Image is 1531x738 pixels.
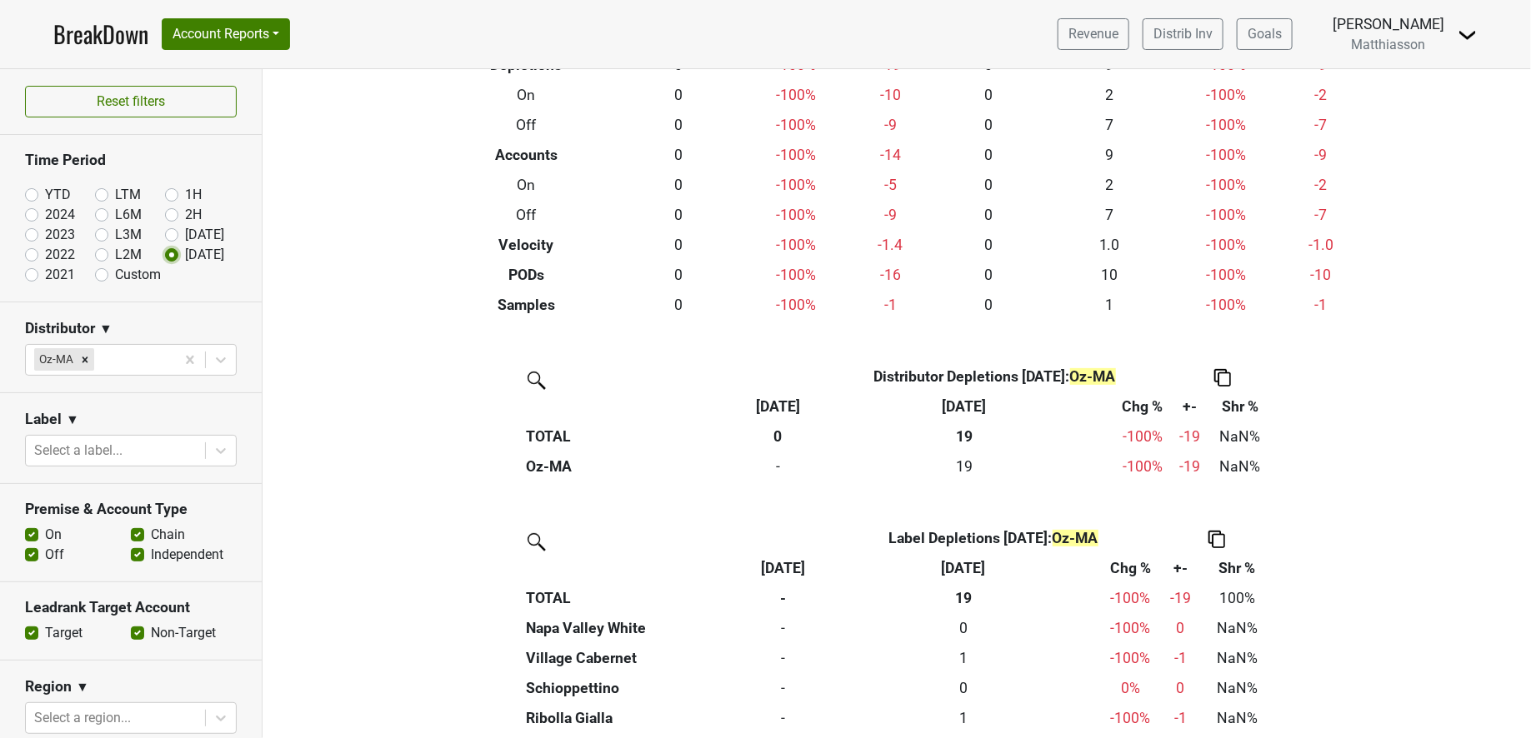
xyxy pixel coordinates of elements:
[743,707,823,729] div: -
[1170,140,1283,170] td: -100 %
[618,230,739,260] td: 0
[827,613,1100,643] th: 0.083
[928,260,1049,290] td: 0
[434,260,618,290] th: PODs
[820,456,1108,477] div: 19
[853,140,929,170] td: -14
[76,348,94,370] div: Remove Oz-MA
[1201,703,1273,733] td: NaN%
[1170,230,1283,260] td: -100 %
[522,451,739,481] th: Oz-MA
[739,80,853,110] td: -100 %
[853,260,929,290] td: -16
[618,200,739,230] td: 0
[522,673,739,703] th: Schioppettino
[162,18,290,50] button: Account Reports
[1049,230,1170,260] td: 1.0
[522,366,548,392] img: filter
[816,391,1113,421] th: Sep '24: activate to sort column ascending
[831,677,1097,699] div: 0
[739,200,853,230] td: -100 %
[739,230,853,260] td: -100 %
[827,703,1100,733] th: 1.000
[739,583,827,613] th: -
[1458,25,1478,45] img: Dropdown Menu
[1049,260,1170,290] td: 10
[1237,18,1293,50] a: Goals
[1214,369,1231,386] img: Copy to clipboard
[76,677,89,697] span: ▼
[185,205,202,225] label: 2H
[34,348,76,370] div: Oz-MA
[434,80,618,110] th: On
[831,707,1097,729] div: 1
[185,185,202,205] label: 1H
[739,421,816,451] th: 0
[25,320,95,337] h3: Distributor
[185,225,224,245] label: [DATE]
[1164,677,1197,699] div: 0
[1201,583,1273,613] td: 100%
[618,260,739,290] td: 0
[1053,530,1098,546] span: Oz-MA
[739,673,827,703] td: 0
[25,678,72,696] h3: Region
[827,643,1100,673] th: 1.000
[1283,80,1359,110] td: -2
[522,421,739,451] th: TOTAL
[434,200,618,230] th: Off
[1201,613,1273,643] td: NaN%
[739,140,853,170] td: -100 %
[1201,673,1273,703] td: NaN%
[522,553,739,583] th: &nbsp;: activate to sort column ascending
[739,391,816,421] th: Sep '25: activate to sort column ascending
[25,599,237,616] h3: Leadrank Target Account
[1123,428,1163,445] span: -100%
[25,152,237,169] h3: Time Period
[928,140,1049,170] td: 0
[928,230,1049,260] td: 0
[25,86,237,117] button: Reset filters
[1283,200,1359,230] td: -7
[1049,140,1170,170] td: 9
[1049,110,1170,140] td: 7
[151,525,185,545] label: Chain
[434,230,618,260] th: Velocity
[831,617,1097,639] div: 0
[1100,613,1160,643] td: -100 %
[45,623,83,643] label: Target
[1283,140,1359,170] td: -9
[1180,428,1201,445] span: -19
[25,411,62,428] h3: Label
[1100,703,1160,733] td: -100 %
[522,391,739,421] th: &nbsp;: activate to sort column ascending
[434,110,618,140] th: Off
[827,523,1160,553] th: Label Depletions [DATE] :
[1058,18,1129,50] a: Revenue
[45,545,64,565] label: Off
[434,170,618,200] th: On
[816,362,1173,391] th: Distributor Depletions [DATE] :
[1173,391,1208,421] th: +-: activate to sort column ascending
[928,80,1049,110] td: 0
[45,265,75,285] label: 2021
[115,205,142,225] label: L6M
[1100,583,1160,613] td: -100 %
[434,290,618,320] th: Samples
[827,583,1100,613] th: 19
[739,613,827,643] td: 0
[1113,451,1173,481] td: -100 %
[1208,531,1225,548] img: Copy to clipboard
[739,553,827,583] th: Sep '25: activate to sort column ascending
[1100,643,1160,673] td: -100 %
[1143,18,1223,50] a: Distrib Inv
[1100,673,1160,703] td: 0 %
[522,643,739,673] th: Village Cabernet
[1177,456,1204,477] div: -19
[115,185,141,205] label: LTM
[743,647,823,669] div: -
[739,170,853,200] td: -100 %
[522,527,548,554] img: filter
[185,245,224,265] label: [DATE]
[1100,553,1160,583] th: Chg %: activate to sort column ascending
